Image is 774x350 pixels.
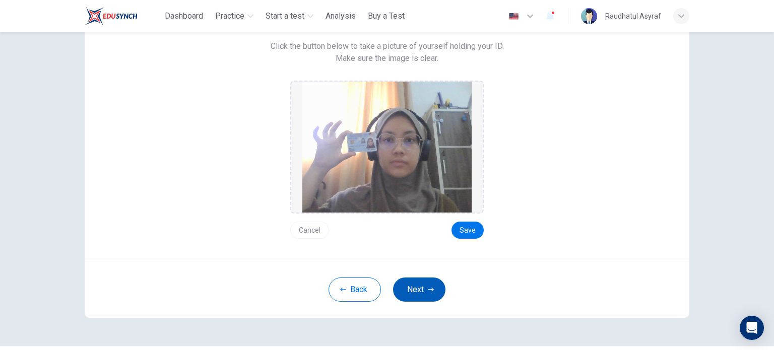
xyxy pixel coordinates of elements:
[336,52,438,64] span: Make sure the image is clear.
[290,222,329,239] button: Cancel
[85,6,161,26] a: ELTC logo
[215,10,244,22] span: Practice
[329,277,381,302] button: Back
[321,7,360,25] button: Analysis
[393,277,445,302] button: Next
[262,7,317,25] button: Start a test
[161,7,207,25] button: Dashboard
[451,222,484,239] button: Save
[302,82,472,213] img: preview screemshot
[211,7,257,25] button: Practice
[740,316,764,340] div: Open Intercom Messenger
[266,10,304,22] span: Start a test
[326,10,356,22] span: Analysis
[364,7,409,25] button: Buy a Test
[165,10,203,22] span: Dashboard
[581,8,597,24] img: Profile picture
[85,6,138,26] img: ELTC logo
[605,10,661,22] div: Raudhatul Asyraf
[507,13,520,20] img: en
[368,10,405,22] span: Buy a Test
[271,40,504,52] span: Click the button below to take a picture of yourself holding your ID.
